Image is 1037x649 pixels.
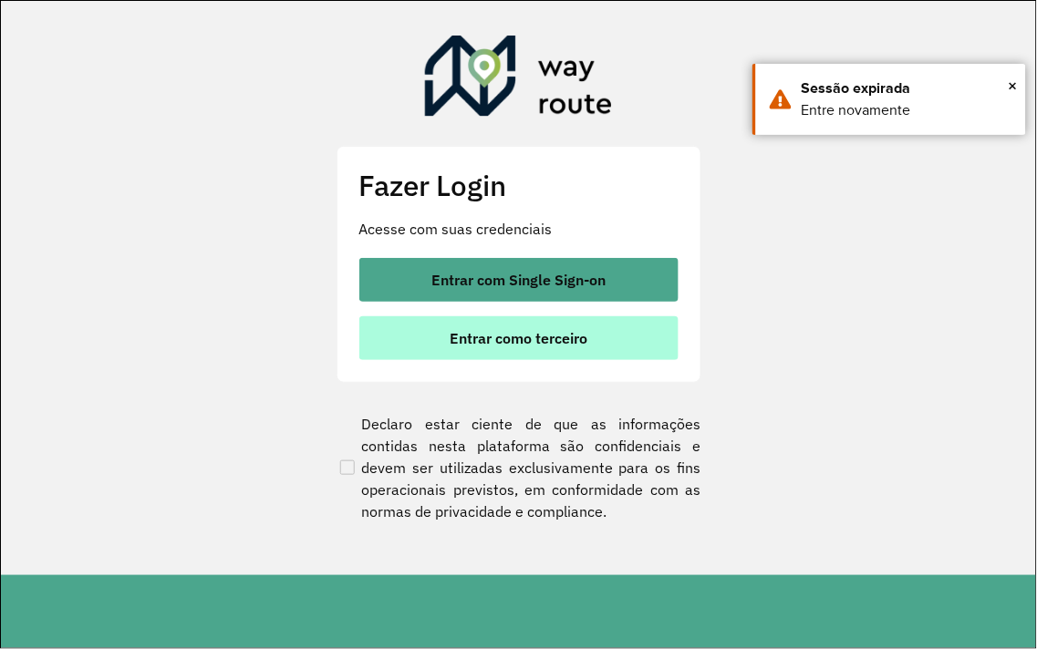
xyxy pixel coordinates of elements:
[359,169,679,203] h2: Fazer Login
[802,99,1012,121] div: Entre novamente
[1009,72,1018,99] button: Close
[425,36,613,123] img: Roteirizador AmbevTech
[802,77,1012,99] div: Sessão expirada
[431,273,606,287] span: Entrar com Single Sign-on
[359,258,679,302] button: button
[359,218,679,240] p: Acesse com suas credenciais
[337,413,701,522] label: Declaro estar ciente de que as informações contidas nesta plataforma são confidenciais e devem se...
[359,316,679,360] button: button
[1009,72,1018,99] span: ×
[450,331,587,345] span: Entrar como terceiro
